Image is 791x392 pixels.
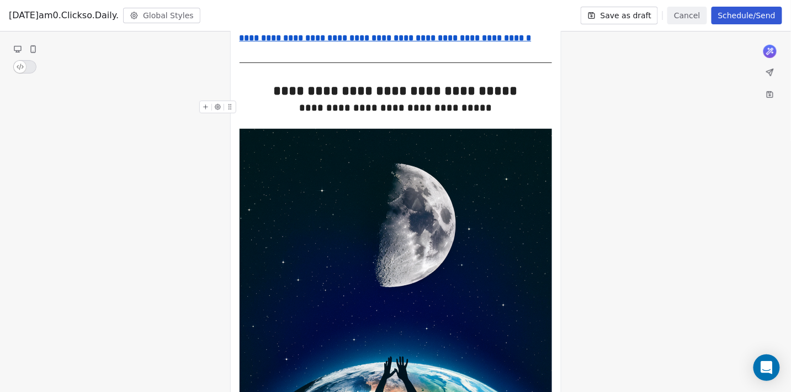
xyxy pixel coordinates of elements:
[123,8,200,23] button: Global Styles
[9,9,119,22] span: [DATE]am0.Clickso.Daily.
[712,7,782,24] button: Schedule/Send
[753,354,780,381] div: Open Intercom Messenger
[667,7,707,24] button: Cancel
[581,7,659,24] button: Save as draft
